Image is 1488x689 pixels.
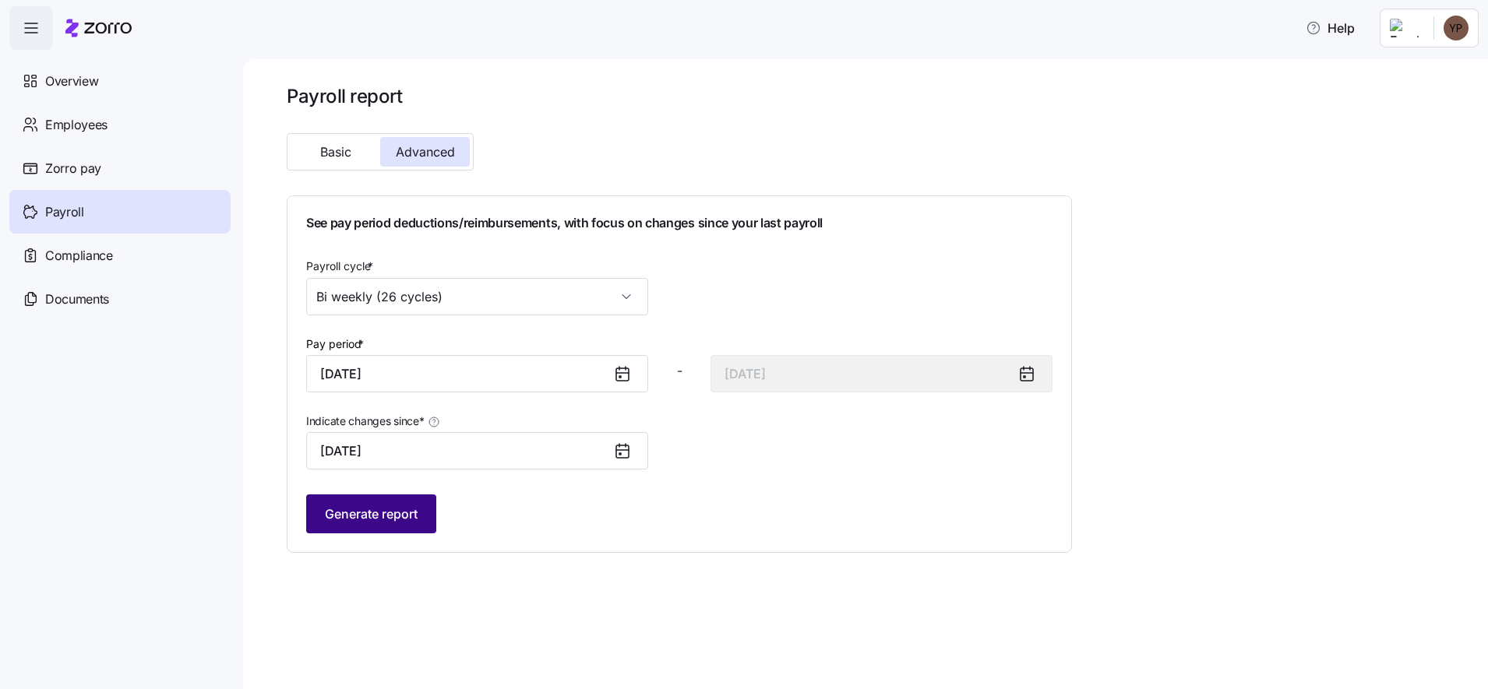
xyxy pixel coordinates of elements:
[677,361,682,381] span: -
[306,278,648,315] input: Payroll cycle
[320,146,351,158] span: Basic
[9,277,231,321] a: Documents
[325,504,418,523] span: Generate report
[1306,19,1355,37] span: Help
[9,234,231,277] a: Compliance
[45,159,101,178] span: Zorro pay
[306,494,436,533] button: Generate report
[45,246,113,265] span: Compliance
[9,190,231,234] a: Payroll
[306,413,425,429] span: Indicate changes since *
[45,290,109,309] span: Documents
[306,215,1053,231] h1: See pay period deductions/reimbursements, with focus on changes since your last payroll
[45,115,108,135] span: Employees
[396,146,455,158] span: Advanced
[45,72,98,91] span: Overview
[306,336,367,353] label: Pay period
[1390,19,1421,37] img: Employer logo
[9,59,231,103] a: Overview
[306,258,376,275] label: Payroll cycle
[306,432,648,469] input: Date of last payroll update
[1444,16,1469,40] img: 1a8d1e34e8936ee5f73660366535aa3c
[9,103,231,146] a: Employees
[711,355,1053,392] input: End date
[1293,12,1367,44] button: Help
[287,84,1072,108] h1: Payroll report
[306,355,648,392] input: Start date
[45,202,84,222] span: Payroll
[9,146,231,190] a: Zorro pay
